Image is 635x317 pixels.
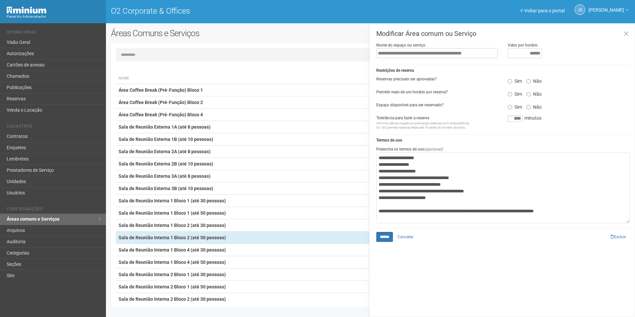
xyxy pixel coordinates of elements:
[508,105,512,109] input: Sim
[589,1,624,13] span: Jeferson Souza
[376,30,630,37] h3: Modificar Área comum ou Serviço
[503,115,590,122] div: minutos
[376,138,630,143] h5: Termos de uso
[526,105,531,109] input: Não
[119,87,203,93] strong: Área Coffee Break (Pré-Função) Bloco 1
[371,76,503,82] label: Reservas precisam ser aprovadas?
[119,100,203,105] strong: Área Coffee Break (Pré-Função) Bloco 2
[424,147,443,152] em: (opcional)
[508,76,522,84] label: Sim
[7,30,101,37] li: Operacional
[526,76,542,84] label: Não
[111,7,366,15] h1: O2 Corporate & Offices
[111,28,321,38] h2: Áreas Comuns e Serviços
[526,92,531,96] input: Não
[371,89,503,95] label: Permitir mais de um horário por reserva?
[607,232,630,242] a: Excluir
[371,115,503,130] label: Tolerância para fazer a reserva
[119,173,211,179] strong: Sala de Reunião Externa 3A (até 8 pessoas)
[394,232,417,242] a: Cancelar
[119,149,211,154] strong: Sala de Reunião Externa 2A (até 8 pessoas)
[520,8,565,13] a: Voltar para o portal
[119,124,211,130] strong: Sala de Reunião Externa 1A (até 8 pessoas)
[589,8,628,14] a: [PERSON_NAME]
[508,92,512,96] input: Sim
[526,79,531,83] input: Não
[119,223,226,228] strong: Sala de Reunião Interna 1 Bloco 2 (até 30 pessoas)
[119,198,226,203] strong: Sala de Reunião Interna 1 Bloco 1 (até 30 pessoas)
[508,79,512,83] input: Sim
[526,102,542,110] label: Não
[376,121,470,129] small: Informe valores negativos para exigir reservas com antecedência. Ex: -60 permite reservas feitas ...
[7,14,101,20] div: Painel do Administrador
[119,137,213,142] strong: Sala de Reunião Externa 1B (até 10 pessoas)
[371,102,503,108] label: Espaço disponível para ser reservado?
[119,247,226,253] strong: Sala de Reunião Interna 1 Bloco 4 (até 30 pessoas)
[508,42,538,48] label: Valor por horário
[7,207,101,214] li: Configurações
[119,210,226,216] strong: Sala de Reunião Interna 1 Bloco 1 (até 50 pessoas)
[119,260,226,265] strong: Sala de Reunião Interna 1 Bloco 4 (até 50 pessoas)
[7,124,101,131] li: Cadastros
[526,89,542,97] label: Não
[376,42,425,48] label: Nome do espaço ou serviço
[119,161,213,166] strong: Sala de Reunião Externa 2B (até 10 pessoas)
[376,146,443,152] label: Preencha os termos de uso
[376,68,630,73] h5: Restrições de reserva
[119,235,226,240] strong: Sala de Reunião Interna 1 Bloco 2 (até 50 pessoas)
[116,73,479,84] th: Nome
[508,89,522,97] label: Sim
[119,272,226,277] strong: Sala de Reunião Interna 2 Bloco 1 (até 30 pessoas)
[575,4,585,15] a: JS
[7,7,46,14] img: Minium
[508,102,522,110] label: Sim
[119,112,203,117] strong: Área Coffee Break (Pré-Função) Bloco 4
[119,296,226,302] strong: Sala de Reunião Interna 2 Bloco 2 (até 30 pessoas)
[119,186,213,191] strong: Sala de Reunião Externa 3B (até 10 pessoas)
[119,284,226,289] strong: Sala de Reunião Interna 2 Bloco 1 (até 50 pessoas)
